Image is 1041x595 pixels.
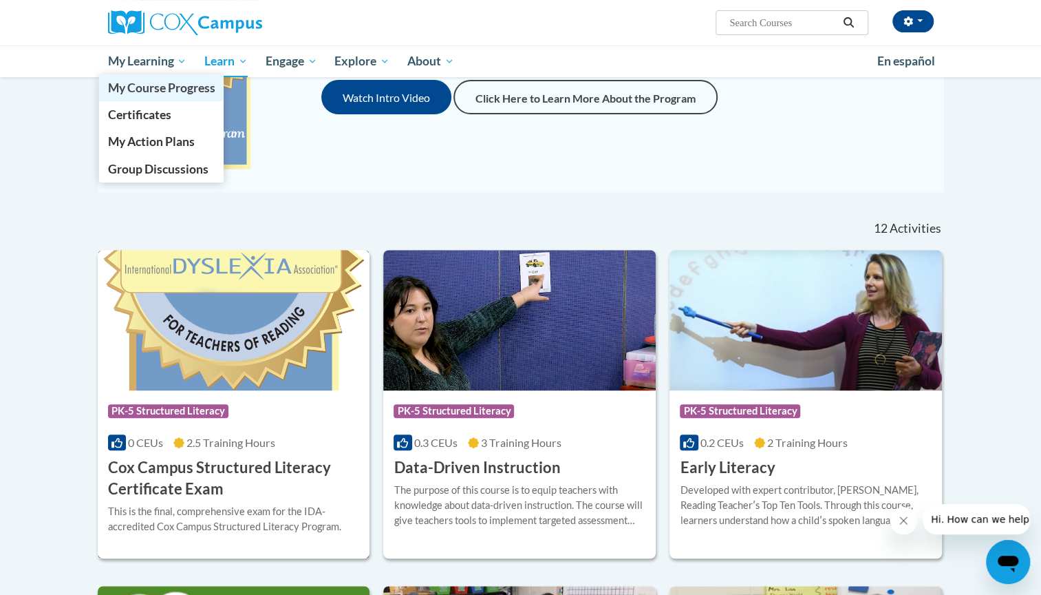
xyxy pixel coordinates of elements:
span: Group Discussions [107,162,208,176]
a: Click Here to Learn More About the Program [453,80,718,114]
a: My Action Plans [99,128,224,155]
span: Explore [334,53,389,70]
iframe: Button to launch messaging window [986,540,1030,584]
a: Course LogoPK-5 Structured Literacy0.3 CEUs3 Training Hours Data-Driven InstructionThe purpose of... [383,250,656,559]
span: PK-5 Structured Literacy [108,404,228,418]
iframe: Message from company [923,504,1030,534]
span: 0.3 CEUs [414,436,458,449]
span: Activities [890,221,941,236]
span: My Learning [107,53,186,70]
button: Watch Intro Video [321,80,451,114]
a: Explore [325,45,398,77]
a: Course LogoPK-5 Structured Literacy0.2 CEUs2 Training Hours Early LiteracyDeveloped with expert c... [669,250,942,559]
span: 0 CEUs [128,436,163,449]
a: Group Discussions [99,156,224,182]
img: Course Logo [98,250,370,390]
span: PK-5 Structured Literacy [680,404,800,418]
span: Hi. How can we help? [8,10,111,21]
span: En español [877,54,935,68]
img: Cox Campus [108,10,262,35]
span: Learn [204,53,248,70]
span: My Action Plans [107,134,194,149]
div: Main menu [87,45,954,77]
a: Engage [257,45,326,77]
a: Cox Campus [108,10,369,35]
span: My Course Progress [107,81,215,95]
img: Course Logo [669,250,942,390]
h3: Early Literacy [680,457,775,479]
a: Learn [195,45,257,77]
span: PK-5 Structured Literacy [394,404,514,418]
a: En español [868,47,944,76]
a: About [398,45,463,77]
span: Engage [266,53,317,70]
span: Certificates [107,107,171,122]
a: My Course Progress [99,74,224,101]
span: 2.5 Training Hours [186,436,275,449]
a: My Learning [99,45,196,77]
img: Course Logo [383,250,656,390]
span: 0.2 CEUs [700,436,744,449]
button: Search [838,14,859,31]
input: Search Courses [728,14,838,31]
span: About [407,53,454,70]
div: This is the final, comprehensive exam for the IDA-accredited Cox Campus Structured Literacy Program. [108,504,360,534]
span: 2 Training Hours [767,436,848,449]
span: 12 [873,221,887,236]
div: The purpose of this course is to equip teachers with knowledge about data-driven instruction. The... [394,483,645,528]
iframe: Close message [890,507,917,534]
h3: Cox Campus Structured Literacy Certificate Exam [108,457,360,500]
a: Certificates [99,101,224,128]
button: Account Settings [892,10,934,32]
a: Course LogoPK-5 Structured Literacy0 CEUs2.5 Training Hours Cox Campus Structured Literacy Certif... [98,250,370,559]
h3: Data-Driven Instruction [394,457,560,479]
div: Developed with expert contributor, [PERSON_NAME], Reading Teacherʹs Top Ten Tools. Through this c... [680,483,932,528]
span: 3 Training Hours [481,436,561,449]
